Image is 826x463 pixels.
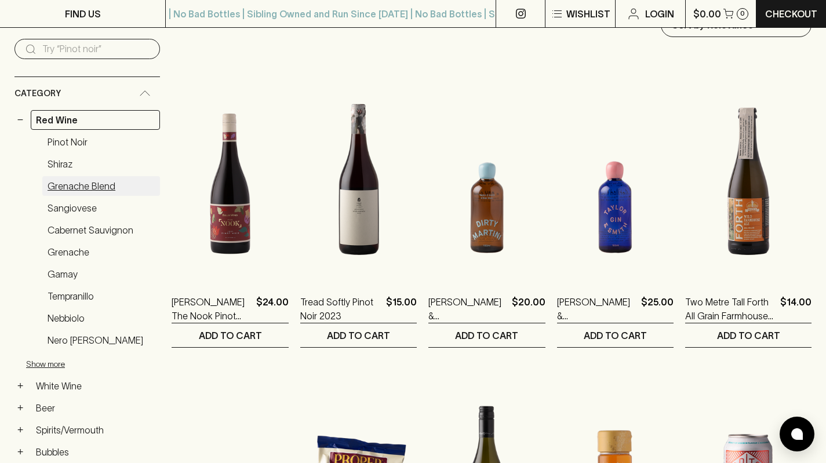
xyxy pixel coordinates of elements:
p: $20.00 [512,295,545,323]
img: bubble-icon [791,428,803,440]
p: ADD TO CART [199,329,262,342]
p: $14.00 [780,295,812,323]
img: Taylor & Smith Dirty Martini Cocktail [428,75,545,278]
span: Category [14,86,61,101]
a: Shiraz [42,154,160,174]
a: Sangiovese [42,198,160,218]
p: Checkout [765,7,817,21]
a: Grenache Blend [42,176,160,196]
div: Category [14,77,160,110]
button: Show more [26,352,178,376]
a: Cabernet Sauvignon [42,220,160,240]
p: ADD TO CART [455,329,518,342]
button: ADD TO CART [557,323,674,347]
button: + [14,402,26,414]
p: $0.00 [693,7,721,21]
img: Two Metre Tall Forth All Grain Farmhouse Ale [685,75,812,278]
p: ADD TO CART [717,329,780,342]
a: [PERSON_NAME] & [PERSON_NAME] [557,295,636,323]
button: − [14,114,26,126]
a: White Wine [31,376,160,396]
img: Tread Softly Pinot Noir 2023 [300,75,417,278]
img: Buller The Nook Pinot Noir 2021 [172,75,288,278]
input: Try “Pinot noir” [42,40,151,59]
button: + [14,424,26,436]
p: Wishlist [566,7,610,21]
a: Grenache [42,242,160,262]
button: ADD TO CART [428,323,545,347]
a: Tread Softly Pinot Noir 2023 [300,295,381,323]
a: [PERSON_NAME] & [PERSON_NAME] Dirty Martini Cocktail [428,295,507,323]
p: $24.00 [256,295,289,323]
a: Beer [31,398,160,418]
a: Tempranillo [42,286,160,306]
a: Nebbiolo [42,308,160,328]
p: $15.00 [386,295,417,323]
a: Gamay [42,264,160,284]
a: Nero [PERSON_NAME] [42,330,160,350]
button: + [14,380,26,392]
p: Login [645,7,674,21]
p: $25.00 [641,295,674,323]
a: Two Metre Tall Forth All Grain Farmhouse Ale [685,295,776,323]
a: [PERSON_NAME] The Nook Pinot Noir 2021 [172,295,251,323]
p: 0 [740,10,745,17]
p: FIND US [65,7,101,21]
button: ADD TO CART [300,323,417,347]
button: ADD TO CART [685,323,812,347]
img: Taylor & Smith Gin [557,75,674,278]
p: ADD TO CART [327,329,390,342]
p: ADD TO CART [584,329,647,342]
a: Spirits/Vermouth [31,420,160,440]
a: Bubbles [31,442,160,462]
a: Red Wine [31,110,160,130]
button: + [14,446,26,458]
button: ADD TO CART [172,323,288,347]
a: Pinot Noir [42,132,160,152]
